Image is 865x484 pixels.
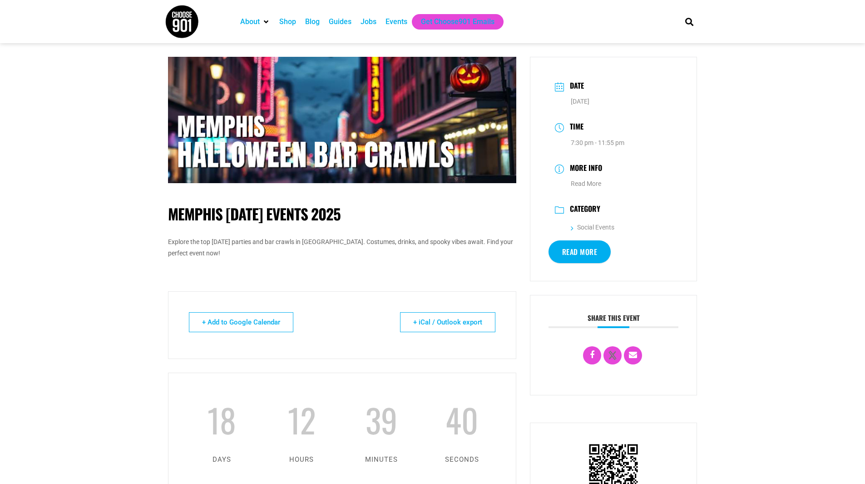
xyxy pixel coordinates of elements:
[288,384,316,453] span: 12
[279,16,296,27] a: Shop
[208,384,236,453] span: 18
[240,16,260,27] a: About
[571,139,624,146] abbr: 7:30 pm - 11:55 pm
[571,98,589,105] span: [DATE]
[168,57,516,183] img: A city street at night with neon signs, Halloween decorations, and a glowing jack-o'-lantern; tex...
[565,162,602,175] h3: More Info
[682,14,697,29] div: Search
[329,16,351,27] a: Guides
[361,16,376,27] a: Jobs
[549,314,679,328] h3: Share this event
[400,312,495,332] a: + iCal / Outlook export
[624,346,642,364] a: Email
[386,16,407,27] a: Events
[565,205,600,215] h3: Category
[571,180,601,187] a: Read More
[168,205,516,223] h1: Memphis [DATE] Events 2025
[422,454,502,466] p: seconds
[305,16,320,27] a: Blog
[168,236,516,259] p: Explore the top [DATE] parties and bar crawls in [GEOGRAPHIC_DATA]. Costumes, drinks, and spooky ...
[366,384,397,453] span: 39
[341,454,422,466] p: minutes
[262,454,341,466] p: hours
[182,454,262,466] p: days
[189,312,293,332] a: + Add to Google Calendar
[565,80,584,93] h3: Date
[603,346,622,364] a: X Social Network
[549,240,611,263] a: Read More
[571,224,614,231] a: Social Events
[236,14,670,30] nav: Main nav
[421,16,494,27] a: Get Choose901 Emails
[565,121,583,134] h3: Time
[583,346,601,364] a: Share on Facebook
[236,14,275,30] div: About
[445,384,478,453] span: 40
